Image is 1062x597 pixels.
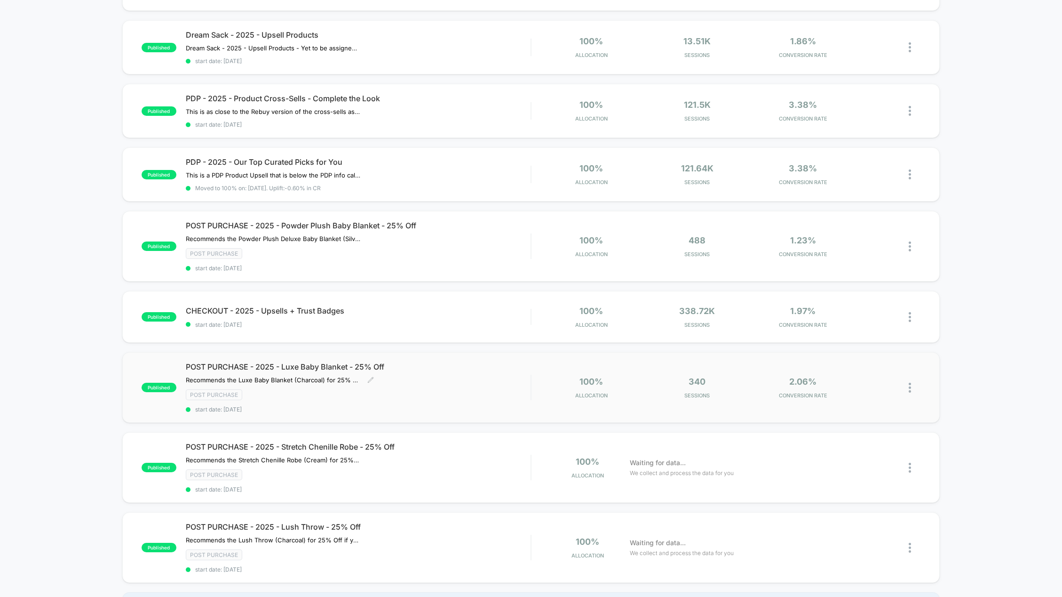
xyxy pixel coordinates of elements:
span: Post Purchase [186,248,242,259]
span: start date: [DATE] [186,566,531,573]
span: Waiting for data... [630,538,686,548]
span: Recommends the Lush Throw (Charcoal) for 25% Off if you have any products from the Throws Collect... [186,536,360,544]
span: 13.51k [683,36,711,46]
span: Allocation [571,472,604,479]
span: 1.23% [790,235,816,245]
span: 100% [576,457,599,467]
span: PDP - 2025 - Product Cross-Sells - Complete the Look [186,94,531,103]
span: Allocation [575,251,608,258]
span: Post Purchase [186,549,242,560]
img: close [909,106,911,116]
span: start date: [DATE] [186,265,531,272]
span: 2.06% [789,377,816,387]
span: This is as close to the Rebuy version of the cross-sells as I can get. 4/2025. [186,108,360,115]
span: published [142,170,176,179]
span: Waiting for data... [630,458,686,468]
span: Post Purchase [186,469,242,480]
img: close [909,543,911,553]
span: Allocation [575,52,608,58]
span: Moved to 100% on: [DATE] . Uplift: -0.60% in CR [195,185,321,192]
span: 100% [576,537,599,547]
span: Allocation [575,322,608,328]
span: published [142,463,176,472]
span: 100% [579,100,603,110]
span: Post Purchase [186,389,242,400]
span: 100% [579,306,603,316]
span: 100% [579,377,603,387]
span: 3.38% [789,163,817,173]
span: We collect and process the data for you [630,468,734,477]
span: Sessions [647,251,748,258]
span: start date: [DATE] [186,406,531,413]
span: Sessions [647,322,748,328]
span: CONVERSION RATE [753,322,854,328]
span: CONVERSION RATE [753,392,854,399]
span: published [142,106,176,116]
span: published [142,43,176,52]
span: 100% [579,36,603,46]
span: Sessions [647,52,748,58]
span: Sessions [647,392,748,399]
span: Allocation [575,179,608,186]
span: CONVERSION RATE [753,115,854,122]
span: start date: [DATE] [186,486,531,493]
span: 100% [579,235,603,245]
span: Recommends the Luxe Baby Blanket (Charcoal) for 25% Off if you have any products from the Baby Bl... [186,376,360,384]
span: published [142,242,176,251]
span: We collect and process the data for you [630,549,734,557]
span: Allocation [575,115,608,122]
span: 121.5k [684,100,711,110]
span: start date: [DATE] [186,57,531,65]
span: 3.38% [789,100,817,110]
span: CHECKOUT - 2025 - Upsells + Trust Badges [186,306,531,315]
img: close [909,383,911,393]
span: Recommends the Powder Plush Deluxe Baby Blanket (Silver) for 25% Off if you have any products fro... [186,235,360,242]
img: close [909,42,911,52]
span: 340 [689,377,705,387]
span: POST PURCHASE - 2025 - Lush Throw - 25% Off [186,522,531,532]
span: Dream Sack - 2025 - Upsell Products [186,30,531,40]
span: 1.97% [790,306,816,316]
span: POST PURCHASE - 2025 - Stretch Chenille Robe - 25% Off [186,442,531,452]
span: This is a PDP Product Upsell that is below the PDP info called "Our Top Curated Picks for You" re... [186,171,360,179]
span: PDP - 2025 - Our Top Curated Picks for You [186,157,531,167]
span: 1.86% [790,36,816,46]
span: CONVERSION RATE [753,251,854,258]
span: POST PURCHASE - 2025 - Powder Plush Baby Blanket - 25% Off [186,221,531,230]
span: start date: [DATE] [186,121,531,128]
span: published [142,543,176,552]
span: published [142,383,176,392]
span: Dream Sack - 2025 - Upsell Products - Yet to be assigned on product launch date! [186,44,360,52]
span: 488 [689,235,705,245]
span: start date: [DATE] [186,321,531,328]
span: 100% [579,163,603,173]
span: CONVERSION RATE [753,52,854,58]
img: close [909,312,911,322]
span: 121.64k [681,163,713,173]
span: 338.72k [679,306,715,316]
img: close [909,169,911,179]
span: Allocation [575,392,608,399]
span: Sessions [647,179,748,186]
span: CONVERSION RATE [753,179,854,186]
img: close [909,242,911,251]
img: close [909,463,911,473]
span: Sessions [647,115,748,122]
span: Allocation [571,552,604,559]
span: published [142,312,176,322]
span: Recommends the Stretch Chenille Robe (Cream) for 25% Off if you have any products from the Robes ... [186,456,360,464]
span: POST PURCHASE - 2025 - Luxe Baby Blanket - 25% Off [186,362,531,371]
